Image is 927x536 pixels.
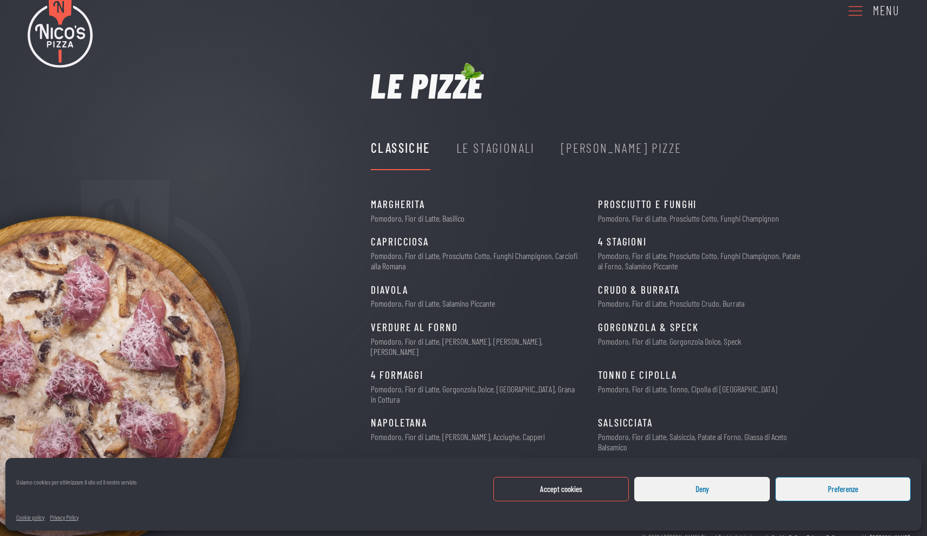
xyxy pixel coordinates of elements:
[598,336,741,346] p: Pomodoro, Fior di Latte, Gorgonzola Dolce, Speck
[371,196,425,213] span: Margherita
[50,512,79,522] a: Privacy Policy
[371,138,430,158] div: Classiche
[598,367,677,384] span: Tonno e Cipolla
[16,477,138,499] div: Usiamo cookies per ottimizzare il sito ed il nostro servizio.
[598,282,680,299] span: CRUDO & BURRATA
[371,282,408,299] span: Diavola
[598,319,699,336] span: Gorgonzola & Speck
[371,415,427,431] span: Napoletana
[598,431,807,452] p: Pomodoro, Fior di Latte, Salsiccia, Patate al Forno, Glassa di Aceto Balsamico
[598,298,744,308] p: Pomodoro, Fior di Latte, Prosciutto Crudo, Burrata
[371,250,580,271] p: Pomodoro, Fior di Latte, Prosciutto Cotto, Funghi Champignon, Carciofi alla Romana
[371,298,495,308] p: Pomodoro, Fior di Latte, Salamino Piccante
[873,1,899,21] div: Menu
[598,384,777,394] p: Pomodoro, Fior di Latte, Tonno, Cipolla di [GEOGRAPHIC_DATA]
[598,213,779,223] p: Pomodoro, Fior di Latte, Prosciutto Cotto, Funghi Champignon
[371,384,580,404] p: Pomodoro, Fior di Latte, Gorgonzola Dolce, [GEOGRAPHIC_DATA], Grana in Cottura
[598,415,653,431] span: Salsicciata
[371,367,423,384] span: 4 Formaggi
[634,477,770,501] button: Deny
[493,477,629,501] button: Accept cookies
[371,213,465,223] p: Pomodoro, Fior di Latte, Basilico
[371,234,429,250] span: Capricciosa
[371,336,580,357] p: Pomodoro, Fior di Latte, [PERSON_NAME], [PERSON_NAME], [PERSON_NAME]
[456,138,535,158] div: Le Stagionali
[16,512,44,522] a: Cookie policy
[598,250,807,271] p: Pomodoro, Fior di Latte, Prosciutto Cotto, Funghi Champignon, Patate al Forno, Salamino Piccante
[371,68,484,102] h1: Le pizze
[371,431,545,442] p: Pomodoro, Fior di Latte, [PERSON_NAME], Acciughe, Capperi
[371,319,458,336] span: Verdure al Forno
[561,138,682,158] div: [PERSON_NAME] Pizze
[775,477,911,501] button: Preferenze
[598,234,647,250] span: 4 Stagioni
[598,196,697,213] span: Prosciutto e Funghi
